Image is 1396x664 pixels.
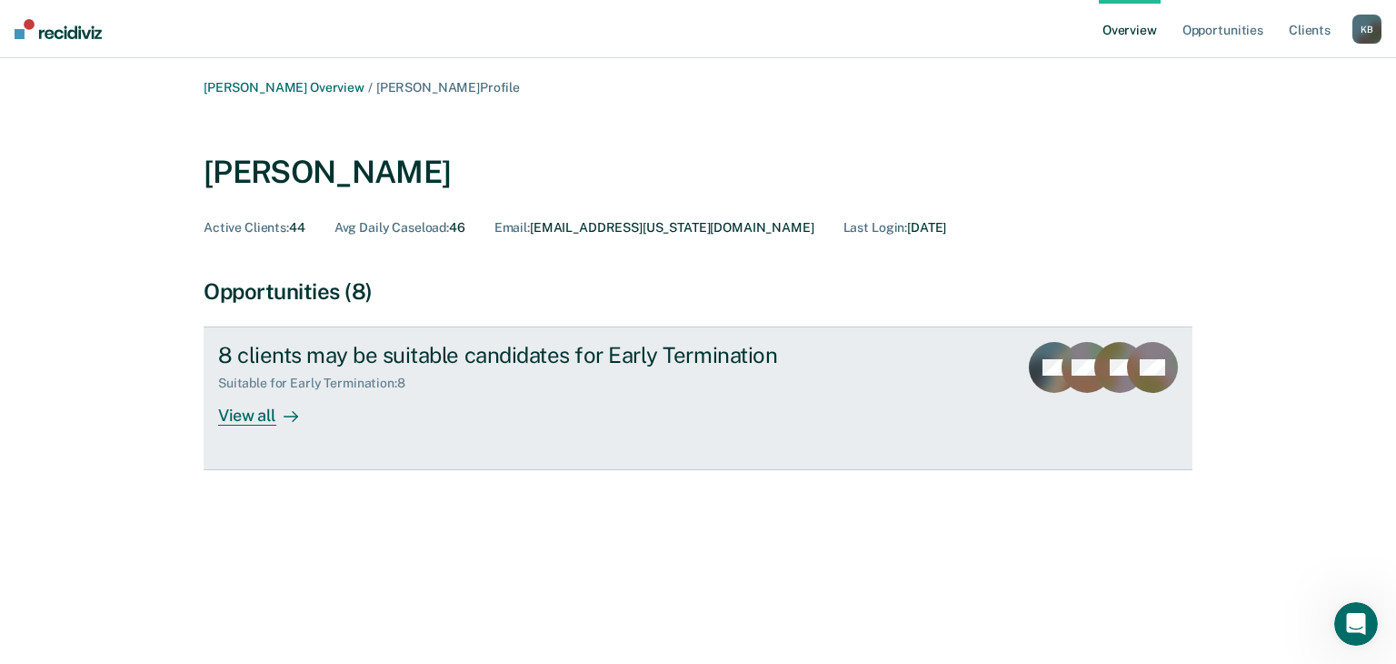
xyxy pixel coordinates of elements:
span: Email : [494,220,530,235]
div: 44 [204,220,305,236]
div: Suitable for Early Termination : 8 [218,376,420,391]
div: K B [1352,15,1381,44]
span: Avg Daily Caseload : [334,220,449,235]
div: Opportunities (8) [204,278,1192,305]
img: Recidiviz [15,19,102,39]
a: [PERSON_NAME] Overview [204,80,364,95]
div: [EMAIL_ADDRESS][US_STATE][DOMAIN_NAME] [494,220,814,236]
span: Active Clients : [204,220,289,235]
div: 46 [334,220,465,236]
span: [PERSON_NAME] Profile [376,80,520,95]
div: View all [218,391,320,427]
span: Last Login : [843,220,907,235]
a: 8 clients may be suitable candidates for Early TerminationSuitable for Early Termination:8View all [204,327,1192,470]
span: / [364,80,376,95]
iframe: Intercom live chat [1334,602,1378,646]
button: KB [1352,15,1381,44]
div: 8 clients may be suitable candidates for Early Termination [218,342,856,368]
div: [DATE] [843,220,947,236]
div: [PERSON_NAME] [204,154,451,191]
